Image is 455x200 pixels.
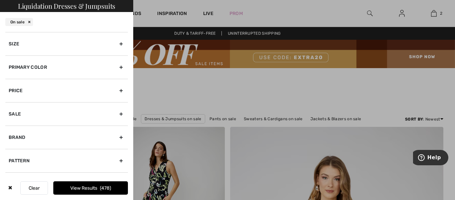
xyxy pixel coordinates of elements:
[5,149,128,172] div: Pattern
[5,126,128,149] div: Brand
[20,181,48,195] button: Clear
[5,102,128,126] div: Sale
[5,55,128,79] div: Primary Color
[5,18,33,26] div: On sale
[100,185,111,191] span: 478
[413,150,448,167] iframe: Opens a widget where you can find more information
[5,79,128,102] div: Price
[5,32,128,55] div: Size
[5,172,128,196] div: Sleeve length
[53,181,128,195] button: View Results478
[5,181,15,195] div: ✖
